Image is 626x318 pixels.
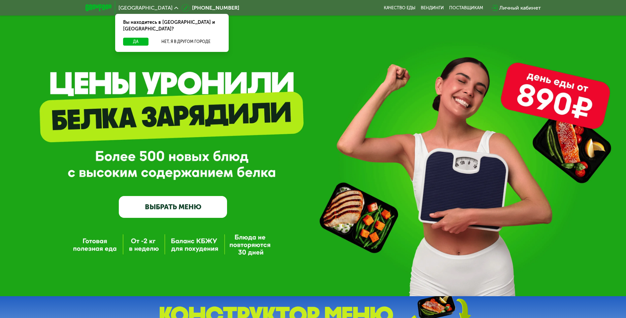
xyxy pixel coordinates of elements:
button: Нет, я в другом городе [151,38,221,46]
span: [GEOGRAPHIC_DATA] [118,5,173,11]
a: Качество еды [384,5,415,11]
button: Да [123,38,148,46]
div: поставщикам [449,5,483,11]
div: Вы находитесь в [GEOGRAPHIC_DATA] и [GEOGRAPHIC_DATA]? [115,14,229,38]
a: Вендинги [421,5,444,11]
a: [PHONE_NUMBER] [181,4,239,12]
a: ВЫБРАТЬ МЕНЮ [119,196,227,218]
div: Личный кабинет [499,4,541,12]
